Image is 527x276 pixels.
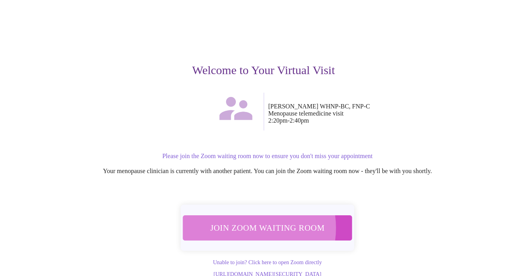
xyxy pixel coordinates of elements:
button: Join Zoom Waiting Room [183,215,352,240]
p: [PERSON_NAME] WHNP-BC, FNP-C Menopause telemedicine visit 2:20pm - 2:40pm [268,103,506,124]
p: Please join the Zoom waiting room now to ensure you don't miss your appointment [28,153,506,160]
p: Your menopause clinician is currently with another patient. You can join the Zoom waiting room no... [28,168,506,175]
span: Join Zoom Waiting Room [193,220,342,235]
a: Unable to join? Click here to open Zoom directly [213,259,322,265]
h3: Welcome to Your Virtual Visit [21,63,506,77]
